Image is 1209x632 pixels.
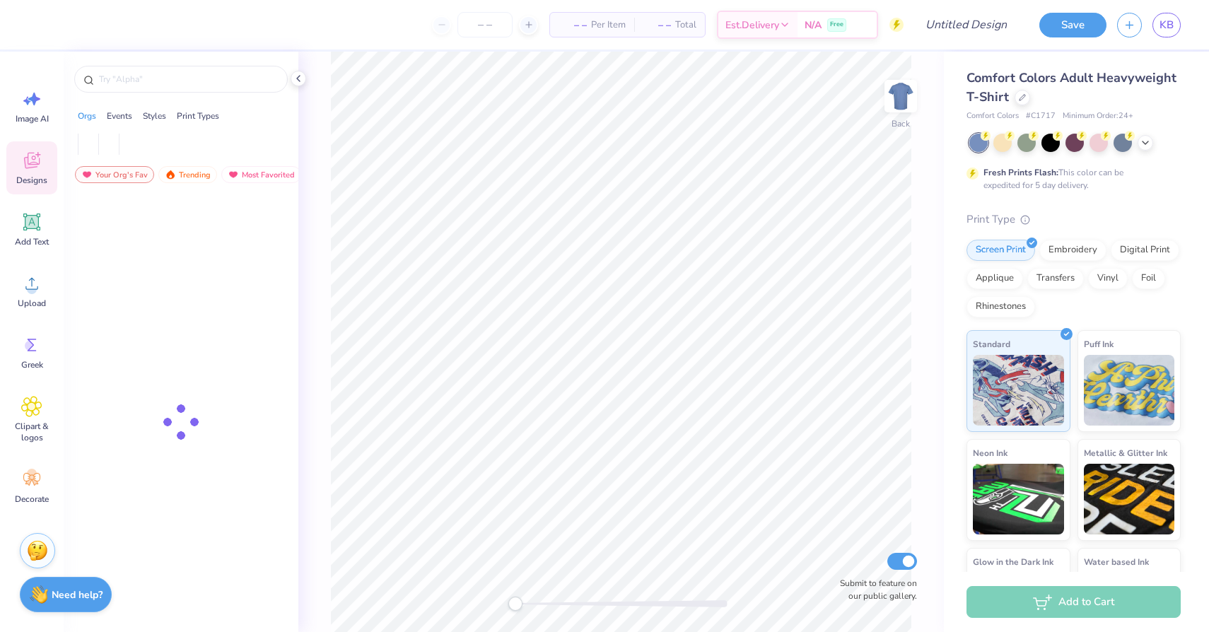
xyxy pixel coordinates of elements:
span: – – [643,18,671,33]
button: Save [1039,13,1106,37]
div: Print Types [177,110,219,122]
span: Free [830,20,843,30]
div: Styles [143,110,166,122]
strong: Fresh Prints Flash: [983,167,1058,178]
img: Back [887,82,915,110]
span: Designs [16,175,47,186]
span: Minimum Order: 24 + [1063,110,1133,122]
span: Clipart & logos [8,421,55,443]
img: Metallic & Glitter Ink [1084,464,1175,534]
div: Events [107,110,132,122]
input: Untitled Design [914,11,1018,39]
span: Add Text [15,236,49,247]
span: Upload [18,298,46,309]
div: This color can be expedited for 5 day delivery. [983,166,1157,192]
span: Water based Ink [1084,554,1149,569]
div: Trending [158,166,217,183]
div: Rhinestones [966,296,1035,317]
div: Digital Print [1111,240,1179,261]
span: Image AI [16,113,49,124]
div: Screen Print [966,240,1035,261]
div: Accessibility label [508,597,522,611]
span: – – [559,18,587,33]
div: Print Type [966,211,1181,228]
strong: Need help? [52,588,103,602]
span: Puff Ink [1084,337,1114,351]
div: Embroidery [1039,240,1106,261]
span: Per Item [591,18,626,33]
img: most_fav.gif [81,170,93,180]
span: Comfort Colors Adult Heavyweight T-Shirt [966,69,1176,105]
div: Foil [1132,268,1165,289]
div: Applique [966,268,1023,289]
img: Standard [973,355,1064,426]
span: Total [675,18,696,33]
span: Comfort Colors [966,110,1019,122]
span: Decorate [15,493,49,505]
span: # C1717 [1026,110,1056,122]
span: Glow in the Dark Ink [973,554,1053,569]
span: Metallic & Glitter Ink [1084,445,1167,460]
div: Back [892,117,910,130]
img: Puff Ink [1084,355,1175,426]
div: Transfers [1027,268,1084,289]
span: Standard [973,337,1010,351]
img: Neon Ink [973,464,1064,534]
input: – – [457,12,513,37]
label: Submit to feature on our public gallery. [832,577,917,602]
img: most_fav.gif [228,170,239,180]
input: Try "Alpha" [98,72,279,86]
img: trending.gif [165,170,176,180]
span: Greek [21,359,43,370]
div: Most Favorited [221,166,301,183]
div: Your Org's Fav [75,166,154,183]
div: Vinyl [1088,268,1128,289]
span: Est. Delivery [725,18,779,33]
div: Orgs [78,110,96,122]
span: N/A [805,18,822,33]
span: Neon Ink [973,445,1007,460]
a: KB [1152,13,1181,37]
span: KB [1160,17,1174,33]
